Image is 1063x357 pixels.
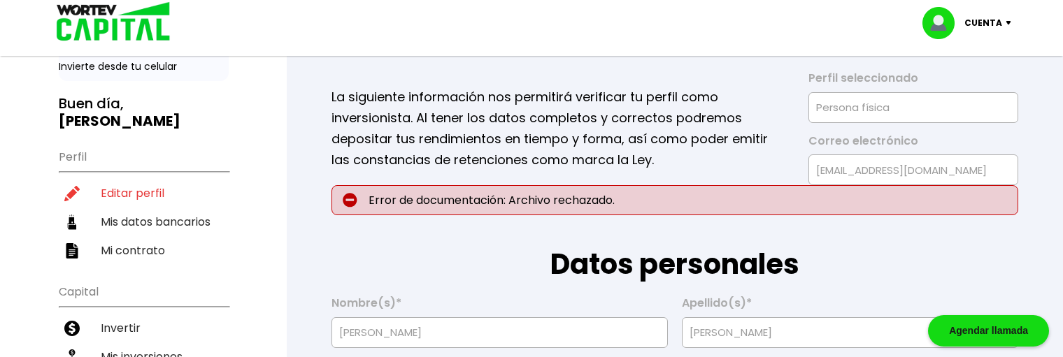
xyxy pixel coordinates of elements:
[331,185,1018,215] p: Error de documentación: Archivo rechazado.
[331,215,1018,285] h1: Datos personales
[682,296,1018,317] label: Apellido(s)
[59,95,229,130] h3: Buen día,
[928,315,1049,347] div: Agendar llamada
[1002,21,1021,25] img: icon-down
[808,134,1018,155] label: Correo electrónico
[64,186,80,201] img: editar-icon.952d3147.svg
[59,141,229,265] ul: Perfil
[331,296,668,317] label: Nombre(s)
[59,314,229,342] a: Invertir
[64,214,80,230] img: datos-icon.10cf9172.svg
[59,179,229,207] a: Editar perfil
[64,243,80,258] img: contrato-icon.f2db500c.svg
[59,59,229,74] p: Invierte desde tu celular
[922,7,964,39] img: profile-image
[59,207,229,236] a: Mis datos bancarios
[331,87,790,170] p: La siguiente información nos permitirá verificar tu perfil como inversionista. Al tener los datos...
[59,236,229,265] a: Mi contrato
[343,193,357,207] img: error-circle.027baa21.svg
[964,13,1002,34] p: Cuenta
[64,321,80,336] img: invertir-icon.b3b967d7.svg
[59,111,180,131] b: [PERSON_NAME]
[808,71,1018,92] label: Perfil seleccionado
